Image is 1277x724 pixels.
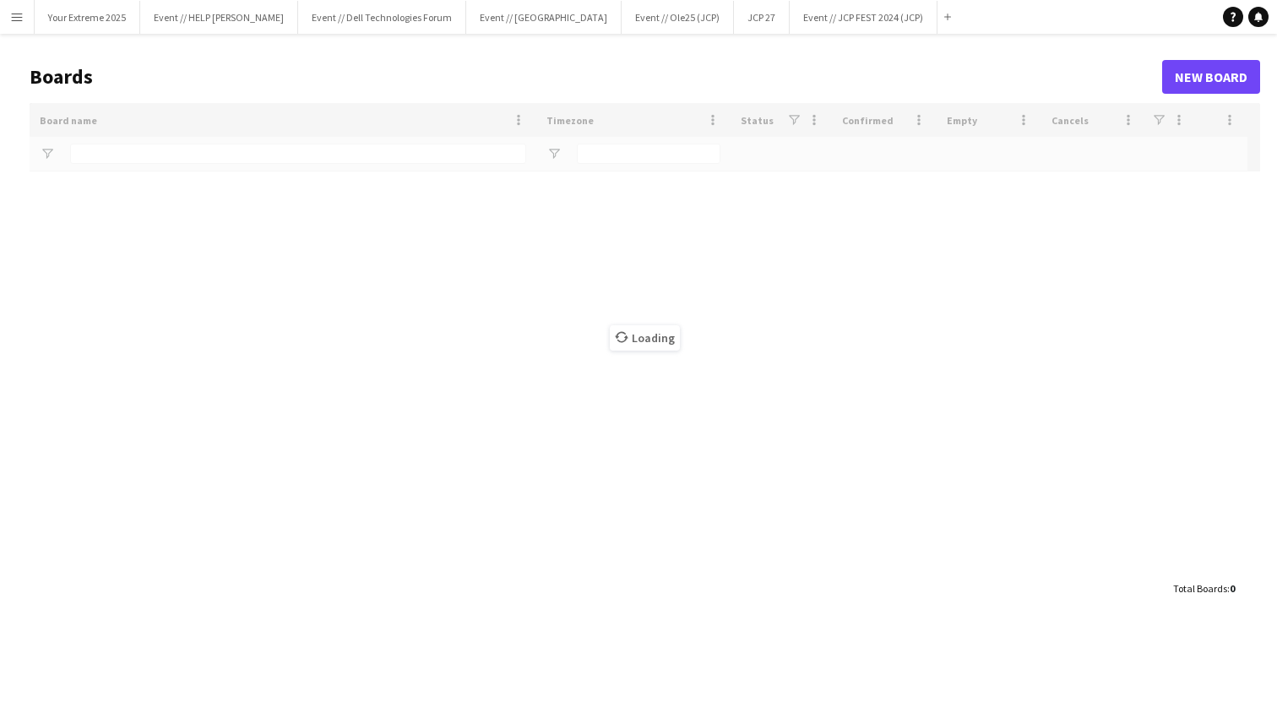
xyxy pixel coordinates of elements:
[30,64,1162,90] h1: Boards
[466,1,622,34] button: Event // [GEOGRAPHIC_DATA]
[1162,60,1260,94] a: New Board
[140,1,298,34] button: Event // HELP [PERSON_NAME]
[622,1,734,34] button: Event // Ole25 (JCP)
[298,1,466,34] button: Event // Dell Technologies Forum
[610,325,680,351] span: Loading
[1230,582,1235,595] span: 0
[790,1,937,34] button: Event // JCP FEST 2024 (JCP)
[35,1,140,34] button: Your Extreme 2025
[734,1,790,34] button: JCP 27
[1173,572,1235,605] div: :
[1173,582,1227,595] span: Total Boards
